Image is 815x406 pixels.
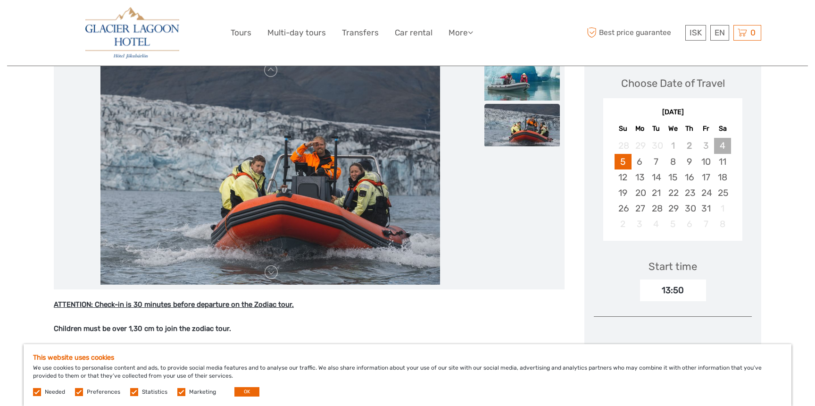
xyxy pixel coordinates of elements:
[698,216,714,232] div: Not available Friday, November 7th, 2025
[681,138,698,153] div: Not available Thursday, October 2nd, 2025
[665,185,681,201] div: Choose Wednesday, October 22nd, 2025
[714,138,731,153] div: Not available Saturday, October 4th, 2025
[714,154,731,169] div: Choose Saturday, October 11th, 2025
[665,201,681,216] div: Choose Wednesday, October 29th, 2025
[24,344,791,406] div: We use cookies to personalise content and ads, to provide social media features and to analyse ou...
[710,25,729,41] div: EN
[615,201,631,216] div: Choose Sunday, October 26th, 2025
[681,122,698,135] div: Th
[665,216,681,232] div: Not available Wednesday, November 5th, 2025
[698,154,714,169] div: Choose Friday, October 10th, 2025
[108,15,120,26] button: Open LiveChat chat widget
[665,138,681,153] div: Not available Wednesday, October 1st, 2025
[632,216,648,232] div: Not available Monday, November 3rd, 2025
[665,154,681,169] div: Choose Wednesday, October 8th, 2025
[267,26,326,40] a: Multi-day tours
[632,185,648,201] div: Choose Monday, October 20th, 2025
[698,185,714,201] div: Choose Friday, October 24th, 2025
[606,138,739,232] div: month 2025-10
[698,138,714,153] div: Not available Friday, October 3rd, 2025
[234,387,259,397] button: OK
[714,169,731,185] div: Choose Saturday, October 18th, 2025
[632,138,648,153] div: Not available Monday, September 29th, 2025
[621,76,725,91] div: Choose Date of Travel
[615,169,631,185] div: Choose Sunday, October 12th, 2025
[395,26,432,40] a: Car rental
[714,122,731,135] div: Sa
[698,122,714,135] div: Fr
[87,388,120,396] label: Preferences
[698,169,714,185] div: Choose Friday, October 17th, 2025
[648,154,665,169] div: Choose Tuesday, October 7th, 2025
[690,28,702,37] span: ISK
[100,58,440,285] img: 22583a90ae0f43bc9950ba1d03e894c2_main_slider.jpeg
[665,122,681,135] div: We
[681,169,698,185] div: Choose Thursday, October 16th, 2025
[714,185,731,201] div: Choose Saturday, October 25th, 2025
[603,108,742,118] div: [DATE]
[615,185,631,201] div: Choose Sunday, October 19th, 2025
[681,216,698,232] div: Not available Thursday, November 6th, 2025
[45,388,65,396] label: Needed
[231,26,251,40] a: Tours
[54,300,294,309] strong: ATTENTION: Check-in is 30 minutes before departure on the Zodiac tour.
[484,58,560,101] img: 739e5174ab984a939e9b1c5e546fb42d_slider_thumbnail.jpg
[584,25,683,41] span: Best price guarantee
[749,28,757,37] span: 0
[648,216,665,232] div: Not available Tuesday, November 4th, 2025
[449,26,473,40] a: More
[681,201,698,216] div: Choose Thursday, October 30th, 2025
[632,122,648,135] div: Mo
[484,104,560,146] img: 22583a90ae0f43bc9950ba1d03e894c2_slider_thumbnail.jpeg
[342,26,379,40] a: Transfers
[615,154,631,169] div: Choose Sunday, October 5th, 2025
[54,299,565,383] p: Join us on an adventure tour, as we sail around floating icebergs in one of Iceland's most stunni...
[681,154,698,169] div: Choose Thursday, October 9th, 2025
[632,169,648,185] div: Choose Monday, October 13th, 2025
[681,185,698,201] div: Choose Thursday, October 23rd, 2025
[54,324,231,333] strong: Children must be over 1,30 cm to join the zodiac tour.
[648,138,665,153] div: Not available Tuesday, September 30th, 2025
[714,216,731,232] div: Not available Saturday, November 8th, 2025
[615,138,631,153] div: Not available Sunday, September 28th, 2025
[615,122,631,135] div: Su
[649,259,697,274] div: Start time
[632,201,648,216] div: Choose Monday, October 27th, 2025
[648,185,665,201] div: Choose Tuesday, October 21st, 2025
[615,216,631,232] div: Not available Sunday, November 2nd, 2025
[85,7,179,59] img: 2790-86ba44ba-e5e5-4a53-8ab7-28051417b7bc_logo_big.jpg
[698,201,714,216] div: Choose Friday, October 31st, 2025
[13,17,107,24] p: We're away right now. Please check back later!
[665,169,681,185] div: Choose Wednesday, October 15th, 2025
[189,388,216,396] label: Marketing
[33,354,782,362] h5: This website uses cookies
[648,169,665,185] div: Choose Tuesday, October 14th, 2025
[640,279,706,301] div: 13:50
[632,154,648,169] div: Choose Monday, October 6th, 2025
[648,201,665,216] div: Choose Tuesday, October 28th, 2025
[648,122,665,135] div: Tu
[714,201,731,216] div: Not available Saturday, November 1st, 2025
[142,388,167,396] label: Statistics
